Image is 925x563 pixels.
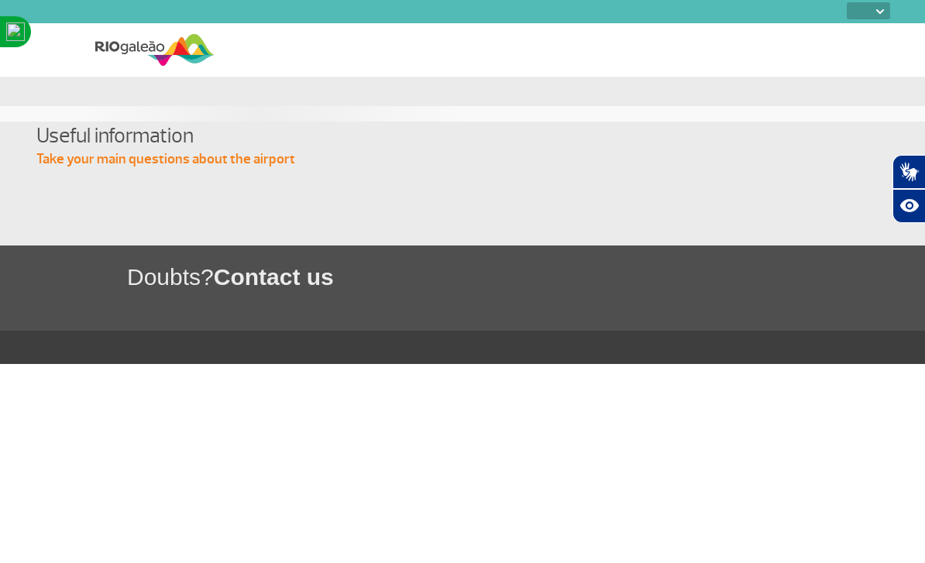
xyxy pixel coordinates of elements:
[36,150,904,169] p: Take your main questions about the airport
[214,264,334,290] span: Contact us
[36,122,904,150] h4: Useful information
[892,189,925,223] button: Abrir recursos assistivos.
[892,155,925,189] button: Abrir tradutor de língua de sinais.
[892,155,925,223] div: Plugin de acessibilidade da Hand Talk.
[127,261,925,293] h1: Doubts?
